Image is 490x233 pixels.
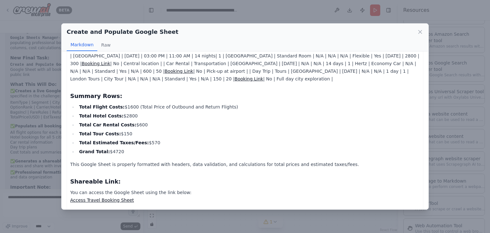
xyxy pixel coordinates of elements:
[82,61,110,66] a: Booking Link
[77,148,420,155] li: $4720
[79,122,137,127] strong: Total Car Rental Costs:
[70,209,420,224] p: This link allows view/comment access for immediate use by the traveler and potential investors, e...
[67,27,178,36] h2: Create and Populate Google Sheet
[70,189,420,204] p: You can access the Google Sheet using the link below:
[70,92,420,101] h3: Summary Rows:
[70,177,420,186] h3: Shareable Link:
[77,130,420,138] li: $150
[77,139,420,147] li: $570
[165,69,193,74] a: Booking Link
[79,131,121,136] strong: Total Tour Costs:
[70,161,420,168] p: This Google Sheet is properly formatted with headers, data validation, and calculations for total...
[67,39,97,51] button: Markdown
[77,121,420,129] li: $600
[79,104,125,109] strong: Total Flight Costs:
[70,198,134,203] a: Access Travel Booking Sheet
[77,103,420,111] li: $1600 (Total Price of Outbound and Return Flights)
[79,113,123,118] strong: Total Hotel Costs:
[79,149,110,154] strong: Grand Total:
[77,112,420,120] li: $2800
[234,76,263,81] a: Booking Link
[97,39,114,51] button: Raw
[79,140,149,145] strong: Total Estimated Taxes/Fees:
